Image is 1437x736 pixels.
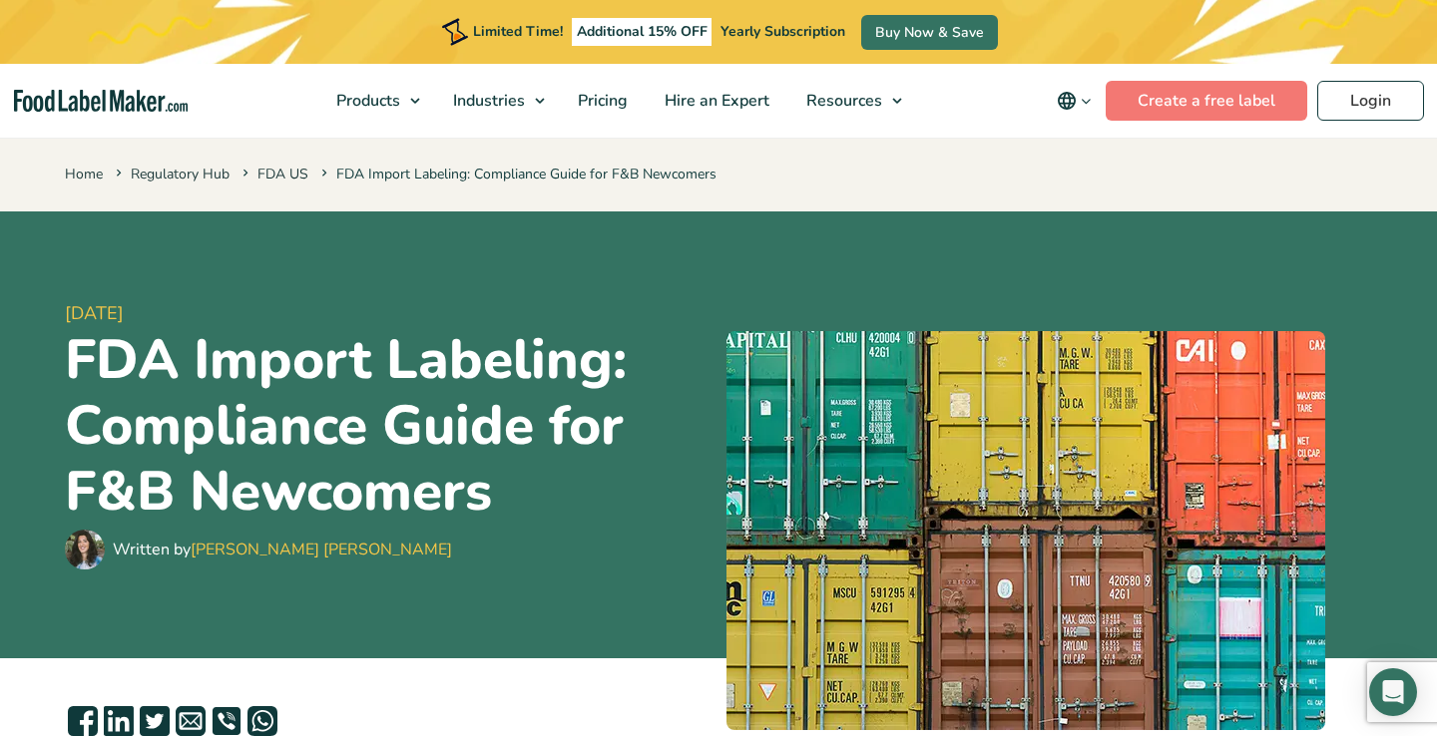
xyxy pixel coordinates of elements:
a: Regulatory Hub [131,165,230,184]
a: Buy Now & Save [861,15,998,50]
a: Industries [435,64,555,138]
span: Limited Time! [473,22,563,41]
img: Maria Abi Hanna - Food Label Maker [65,530,105,569]
span: Additional 15% OFF [572,18,713,46]
h1: FDA Import Labeling: Compliance Guide for F&B Newcomers [65,327,711,525]
a: Home [65,165,103,184]
span: Yearly Subscription [720,22,845,41]
span: Pricing [572,90,630,112]
span: Resources [800,90,884,112]
a: Login [1317,81,1424,121]
div: Written by [113,538,452,561]
a: Resources [788,64,912,138]
span: Industries [447,90,527,112]
a: Hire an Expert [647,64,783,138]
div: Open Intercom Messenger [1369,668,1417,716]
span: FDA Import Labeling: Compliance Guide for F&B Newcomers [317,165,717,184]
a: [PERSON_NAME] [PERSON_NAME] [191,539,452,560]
a: Create a free label [1106,81,1307,121]
span: Hire an Expert [659,90,771,112]
span: Products [330,90,402,112]
a: Products [318,64,430,138]
a: FDA US [257,165,308,184]
span: [DATE] [65,300,711,327]
a: Pricing [560,64,642,138]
